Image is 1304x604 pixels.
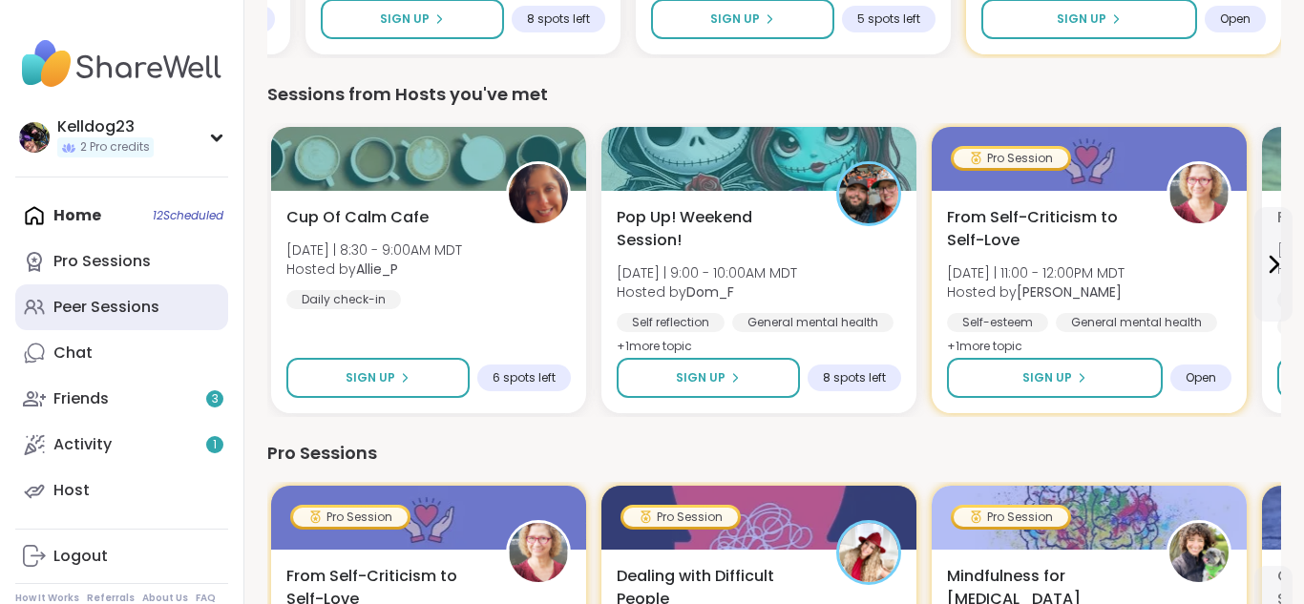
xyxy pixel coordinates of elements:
a: Logout [15,533,228,579]
b: Allie_P [356,260,398,279]
span: Pop Up! Weekend Session! [617,206,815,252]
span: [DATE] | 9:00 - 10:00AM MDT [617,263,797,282]
div: Kelldog23 [57,116,154,137]
div: Self reflection [617,313,725,332]
div: Friends [53,388,109,409]
span: Sign Up [676,369,726,386]
a: Chat [15,330,228,376]
img: ShareWell Nav Logo [15,31,228,97]
span: Sign Up [710,10,760,28]
span: Open [1186,370,1216,385]
span: Cup Of Calm Cafe [286,206,429,229]
img: Fausta [1169,164,1229,223]
div: Pro Sessions [53,251,151,272]
div: Peer Sessions [53,297,159,318]
button: Sign Up [286,358,470,398]
span: Sign Up [1022,369,1072,386]
div: Sessions from Hosts you've met [267,81,1281,108]
a: Friends3 [15,376,228,422]
div: Pro Sessions [267,440,1281,467]
span: 8 spots left [527,11,590,27]
img: Allie_P [509,164,568,223]
div: Logout [53,546,108,567]
span: 2 Pro credits [80,139,150,156]
button: Sign Up [947,358,1163,398]
span: Sign Up [1057,10,1106,28]
span: 1 [213,437,217,453]
span: Hosted by [286,260,462,279]
span: Sign Up [380,10,430,28]
span: [DATE] | 11:00 - 12:00PM MDT [947,263,1125,282]
span: Hosted by [617,282,797,302]
span: From Self-Criticism to Self-Love [947,206,1146,252]
a: Peer Sessions [15,284,228,330]
img: CLove [839,523,898,582]
div: Pro Session [623,508,738,527]
img: Dom_F [839,164,898,223]
div: Chat [53,343,93,364]
img: Kelldog23 [19,122,50,153]
span: Open [1220,11,1251,27]
div: General mental health [1056,313,1217,332]
span: 8 spots left [823,370,886,385]
span: 6 spots left [493,370,556,385]
b: Dom_F [686,282,734,302]
span: Sign Up [346,369,395,386]
button: Sign Up [617,358,800,398]
span: 3 [212,391,219,407]
div: Host [53,480,90,501]
div: Pro Session [954,508,1068,527]
div: Pro Session [954,149,1068,168]
a: Activity1 [15,422,228,468]
a: Pro Sessions [15,239,228,284]
div: General mental health [732,313,894,332]
div: Daily check-in [286,290,401,309]
img: Fausta [509,523,568,582]
div: Activity [53,434,112,455]
span: 5 spots left [857,11,920,27]
span: [DATE] | 8:30 - 9:00AM MDT [286,240,462,260]
div: Self-esteem [947,313,1048,332]
img: CoachJennifer [1169,523,1229,582]
span: Hosted by [947,282,1125,302]
a: Host [15,468,228,513]
b: [PERSON_NAME] [1017,282,1122,302]
div: Pro Session [293,508,408,527]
